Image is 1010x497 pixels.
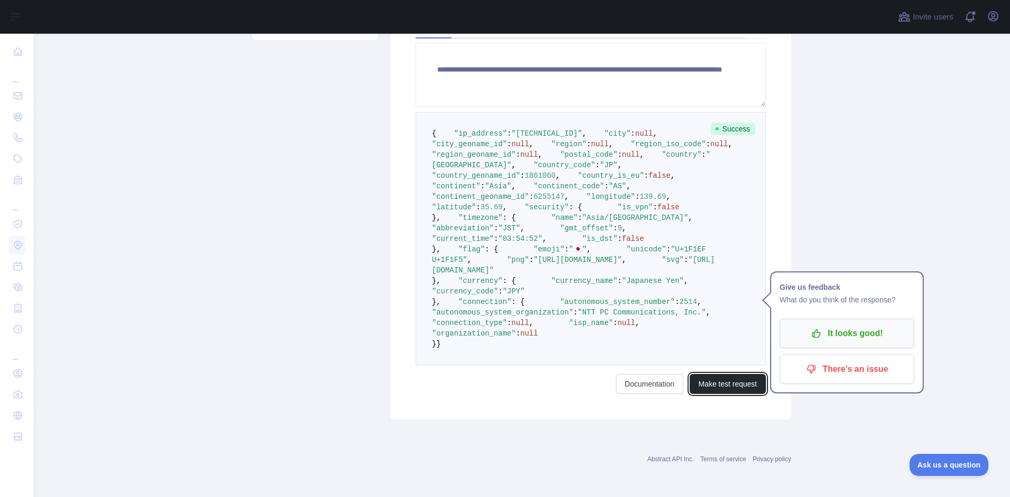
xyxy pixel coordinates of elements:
span: : { [511,298,524,306]
span: , [542,235,547,243]
span: : [564,245,569,253]
span: : [578,214,582,222]
span: null [520,150,538,159]
span: : [529,256,533,264]
span: "city" [604,129,631,138]
span: "is_dst" [582,235,618,243]
span: "03:54:52" [498,235,542,243]
span: 35.69 [480,203,502,211]
span: : [631,129,635,138]
span: , [653,129,657,138]
span: null [511,140,529,148]
span: , [728,140,732,148]
span: , [609,140,613,148]
span: "country_is_eu" [578,171,644,180]
span: null [520,329,538,338]
span: , [555,171,560,180]
span: "Asia/[GEOGRAPHIC_DATA]" [582,214,689,222]
span: : [675,298,679,306]
a: Documentation [616,374,683,394]
span: "country" [662,150,702,159]
span: : [573,308,578,317]
iframe: Toggle Customer Support [910,454,989,476]
span: null [618,319,635,327]
span: false [658,203,680,211]
span: , [520,224,524,232]
span: "timezone" [458,214,502,222]
span: : [507,319,511,327]
span: "flag" [458,245,484,253]
span: Success [711,123,755,135]
span: : [644,171,648,180]
span: "ip_address" [454,129,507,138]
button: There's an issue [780,354,914,384]
span: : [618,235,622,243]
span: : [684,256,688,264]
span: "isp_name" [569,319,613,327]
span: "continent_code" [533,182,604,190]
span: null [591,140,609,148]
span: "longitude" [587,192,635,201]
span: } [432,340,436,348]
span: "current_time" [432,235,494,243]
span: "connection" [458,298,511,306]
div: ... [8,341,25,362]
button: It looks good! [780,319,914,348]
span: : [653,203,657,211]
span: "autonomous_system_organization" [432,308,573,317]
span: , [688,214,692,222]
span: "🇯🇵" [569,245,587,253]
button: Make test request [690,374,766,394]
span: : [494,235,498,243]
span: "country_code" [533,161,595,169]
span: : { [502,277,516,285]
span: 1861060 [524,171,555,180]
span: "country_geoname_id" [432,171,520,180]
span: : [516,329,520,338]
span: "currency" [458,277,502,285]
span: "AS" [609,182,627,190]
span: , [511,182,516,190]
span: }, [432,298,441,306]
span: : [706,140,710,148]
span: 9 [618,224,622,232]
span: , [618,161,622,169]
span: 6255147 [533,192,564,201]
span: "Asia" [485,182,511,190]
span: "Japanese Yen" [622,277,684,285]
span: , [684,277,688,285]
span: , [627,182,631,190]
span: : [520,171,524,180]
span: : [587,140,591,148]
a: Terms of service [700,455,746,463]
span: , [666,192,670,201]
span: "svg" [662,256,684,264]
span: "unicode" [627,245,666,253]
span: , [467,256,471,264]
span: : [635,192,640,201]
span: "connection_type" [432,319,507,327]
span: "security" [524,203,569,211]
span: : { [502,214,516,222]
div: ... [8,191,25,212]
span: , [671,171,675,180]
span: "name" [551,214,578,222]
span: }, [432,245,441,253]
span: "png" [507,256,529,264]
span: : [516,150,520,159]
span: : [613,319,617,327]
span: "[URL][DOMAIN_NAME]" [533,256,622,264]
span: "currency_name" [551,277,618,285]
span: } [436,340,440,348]
a: Privacy policy [753,455,791,463]
span: "currency_code" [432,287,498,296]
button: Invite users [896,8,955,25]
span: : [618,277,622,285]
span: "continent_geoname_id" [432,192,529,201]
span: null [635,129,653,138]
span: , [502,203,507,211]
span: "JST" [498,224,520,232]
span: 139.69 [640,192,666,201]
span: : [494,224,498,232]
span: "latitude" [432,203,476,211]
